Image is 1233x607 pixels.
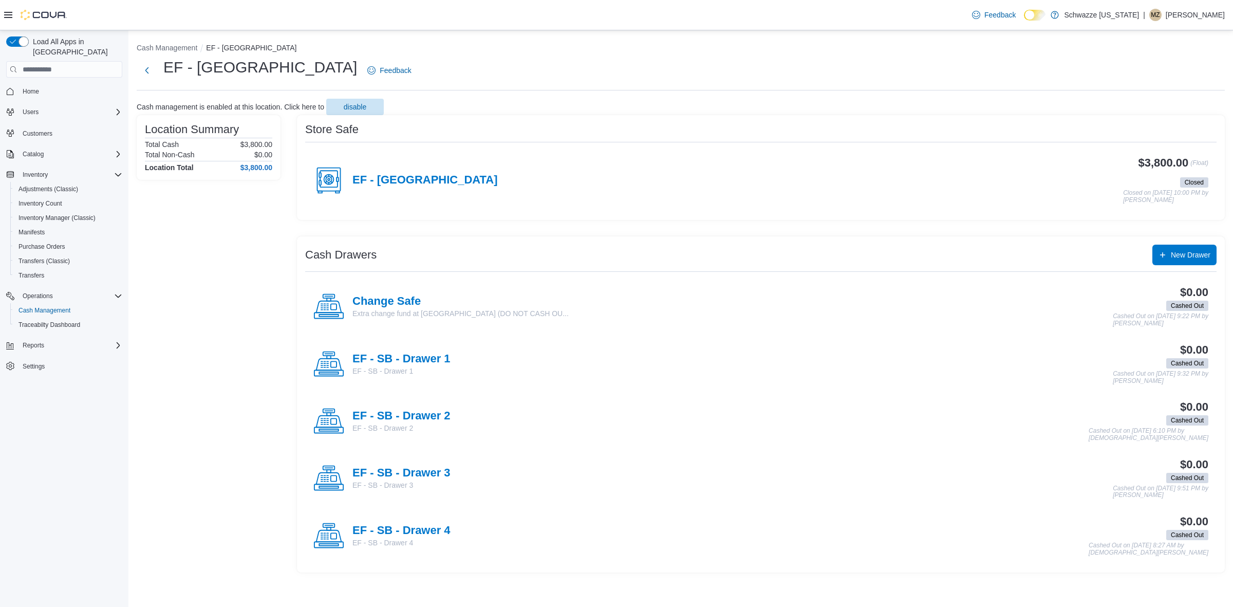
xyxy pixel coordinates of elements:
span: Users [18,106,122,118]
p: Cash management is enabled at this location. Click here to [137,103,324,111]
span: Inventory Count [18,199,62,208]
p: (Float) [1190,157,1208,175]
p: Cashed Out on [DATE] 8:27 AM by [DEMOGRAPHIC_DATA][PERSON_NAME] [1089,542,1208,556]
button: New Drawer [1152,245,1217,265]
h6: Total Cash [145,140,179,149]
span: Inventory Manager (Classic) [14,212,122,224]
h4: EF - SB - Drawer 3 [352,467,451,480]
button: Next [137,60,157,81]
p: EF - SB - Drawer 2 [352,423,451,433]
button: Purchase Orders [10,240,126,254]
h6: Total Non-Cash [145,151,195,159]
p: EF - SB - Drawer 4 [352,538,451,548]
div: Mengistu Zebulun [1149,9,1162,21]
span: Cash Management [18,306,70,315]
h3: $3,800.00 [1138,157,1189,169]
button: disable [326,99,384,115]
span: Cashed Out [1166,473,1208,483]
span: Cashed Out [1166,530,1208,540]
span: Users [23,108,39,116]
button: Settings [2,359,126,374]
span: Purchase Orders [18,243,65,251]
span: Inventory Count [14,197,122,210]
img: Cova [21,10,67,20]
p: Cashed Out on [DATE] 9:32 PM by [PERSON_NAME] [1113,371,1208,384]
p: $0.00 [254,151,272,159]
p: Cashed Out on [DATE] 6:10 PM by [DEMOGRAPHIC_DATA][PERSON_NAME] [1089,428,1208,442]
span: Home [18,85,122,98]
h3: $0.00 [1180,458,1208,471]
p: Closed on [DATE] 10:00 PM by [PERSON_NAME] [1123,190,1208,204]
a: Inventory Count [14,197,66,210]
span: Closed [1185,178,1204,187]
button: Reports [18,339,48,352]
span: Settings [23,362,45,371]
button: Catalog [18,148,48,160]
span: Inventory [23,171,48,179]
span: Feedback [380,65,411,76]
span: Catalog [23,150,44,158]
span: Manifests [14,226,122,238]
button: Transfers [10,268,126,283]
button: Home [2,84,126,99]
a: Purchase Orders [14,241,69,253]
span: Customers [18,126,122,139]
span: Cashed Out [1166,358,1208,369]
p: $3,800.00 [240,140,272,149]
span: Operations [18,290,122,302]
p: [PERSON_NAME] [1166,9,1225,21]
button: Inventory [18,169,52,181]
p: EF - SB - Drawer 3 [352,480,451,490]
span: Transfers [18,271,44,280]
a: Manifests [14,226,49,238]
span: MZ [1151,9,1160,21]
button: EF - [GEOGRAPHIC_DATA] [206,44,296,52]
span: Feedback [984,10,1016,20]
p: Cashed Out on [DATE] 9:22 PM by [PERSON_NAME] [1113,313,1208,327]
nav: Complex example [6,80,122,400]
a: Cash Management [14,304,74,317]
span: Load All Apps in [GEOGRAPHIC_DATA] [29,36,122,57]
span: Traceabilty Dashboard [18,321,80,329]
button: Users [2,105,126,119]
h4: Change Safe [352,295,569,308]
span: Cashed Out [1166,415,1208,426]
span: Cash Management [14,304,122,317]
h4: $3,800.00 [240,163,272,172]
h3: $0.00 [1180,344,1208,356]
p: | [1143,9,1145,21]
a: Transfers (Classic) [14,255,74,267]
a: Settings [18,360,49,373]
span: Cashed Out [1171,359,1204,368]
a: Feedback [363,60,415,81]
span: Adjustments (Classic) [14,183,122,195]
span: Closed [1180,177,1208,188]
a: Inventory Manager (Classic) [14,212,100,224]
button: Operations [18,290,57,302]
button: Manifests [10,225,126,240]
a: Transfers [14,269,48,282]
a: Customers [18,127,57,140]
button: Traceabilty Dashboard [10,318,126,332]
span: Transfers [14,269,122,282]
h3: $0.00 [1180,286,1208,299]
span: Reports [23,341,44,350]
span: Cashed Out [1171,473,1204,483]
p: Cashed Out on [DATE] 9:51 PM by [PERSON_NAME] [1113,485,1208,499]
h4: EF - SB - Drawer 4 [352,524,451,538]
button: Inventory Count [10,196,126,211]
a: Adjustments (Classic) [14,183,82,195]
span: Purchase Orders [14,241,122,253]
p: Schwazze [US_STATE] [1064,9,1139,21]
h3: Store Safe [305,123,359,136]
span: Inventory [18,169,122,181]
a: Feedback [968,5,1020,25]
a: Home [18,85,43,98]
button: Users [18,106,43,118]
button: Cash Management [10,303,126,318]
button: Reports [2,338,126,353]
span: Home [23,87,39,96]
h3: $0.00 [1180,401,1208,413]
input: Dark Mode [1024,10,1045,21]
